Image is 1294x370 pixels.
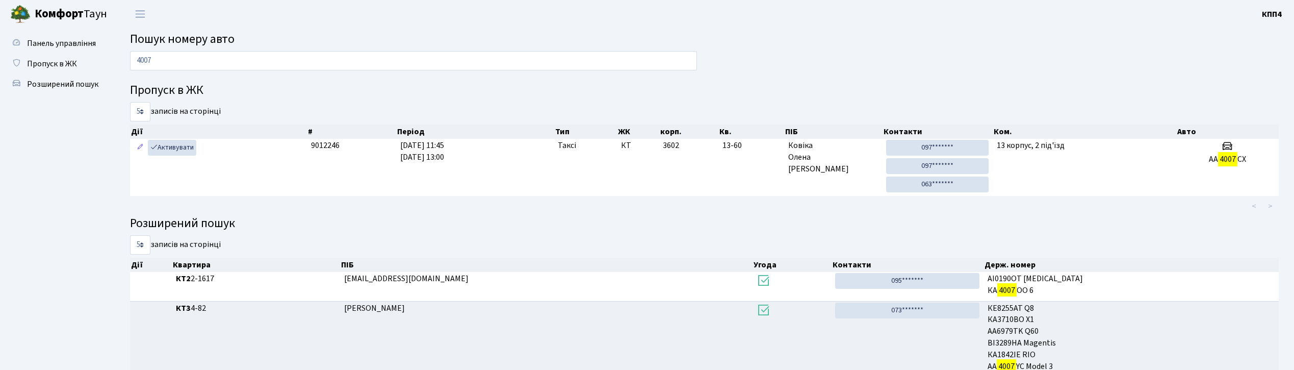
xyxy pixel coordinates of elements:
span: 4-82 [176,303,335,314]
span: 13 корпус, 2 під'їзд [997,140,1065,151]
span: 2-1617 [176,273,335,285]
span: Пошук номеру авто [130,30,235,48]
th: Угода [753,258,832,272]
a: Пропуск в ЖК [5,54,107,74]
span: [EMAIL_ADDRESS][DOMAIN_NAME] [344,273,469,284]
a: Активувати [148,140,196,156]
h5: АА СХ [1180,155,1275,164]
span: Пропуск в ЖК [27,58,77,69]
span: АІ0190ОТ [MEDICAL_DATA] КА ОО 6 [988,273,1275,297]
span: [DATE] 11:45 [DATE] 13:00 [400,140,444,163]
span: [PERSON_NAME] [344,303,405,314]
a: Панель управління [5,33,107,54]
th: ПІБ [340,258,753,272]
span: 13-60 [722,140,780,152]
th: Контакти [883,125,993,139]
label: записів на сторінці [130,235,221,255]
h4: Розширений пошук [130,216,1279,231]
span: 3602 [663,140,679,151]
span: 9012246 [311,140,340,151]
b: КТ2 [176,273,191,284]
th: Дії [130,125,307,139]
span: Панель управління [27,38,96,49]
span: Розширений пошук [27,79,98,90]
a: Редагувати [134,140,146,156]
th: ЖК [617,125,659,139]
th: Період [396,125,554,139]
b: КПП4 [1262,9,1282,20]
th: Контакти [832,258,984,272]
button: Переключити навігацію [127,6,153,22]
th: Дії [130,258,172,272]
th: корп. [659,125,719,139]
img: logo.png [10,4,31,24]
th: Тип [554,125,617,139]
b: КТ3 [176,303,191,314]
a: КПП4 [1262,8,1282,20]
th: Держ. номер [984,258,1279,272]
mark: 4007 [997,283,1017,298]
th: # [307,125,396,139]
span: Таксі [558,140,576,152]
th: ПІБ [784,125,882,139]
input: Пошук [130,51,697,70]
a: Розширений пошук [5,74,107,94]
select: записів на сторінці [130,102,150,121]
mark: 4007 [1218,152,1237,166]
span: Ковіка Олена [PERSON_NAME] [788,140,878,175]
select: записів на сторінці [130,235,150,255]
th: Кв. [718,125,784,139]
h4: Пропуск в ЖК [130,83,1279,98]
th: Авто [1176,125,1279,139]
th: Ком. [993,125,1176,139]
b: Комфорт [35,6,84,22]
th: Квартира [172,258,340,272]
span: КТ [621,140,655,152]
label: записів на сторінці [130,102,221,121]
span: Таун [35,6,107,23]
